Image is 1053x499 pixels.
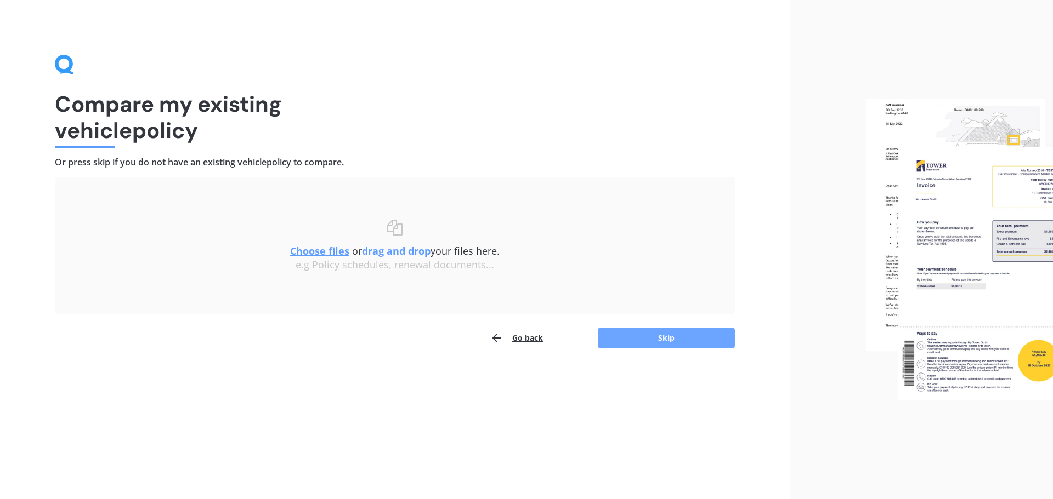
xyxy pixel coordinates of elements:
[55,91,735,144] h1: Compare my existing vehicle policy
[598,328,735,348] button: Skip
[77,259,713,271] div: e.g Policy schedules, renewal documents...
[55,157,735,168] h4: Or press skip if you do not have an existing vehicle policy to compare.
[490,327,543,349] button: Go back
[362,244,431,257] b: drag and drop
[866,99,1053,400] img: files.webp
[290,244,349,257] u: Choose files
[290,244,500,257] span: or your files here.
